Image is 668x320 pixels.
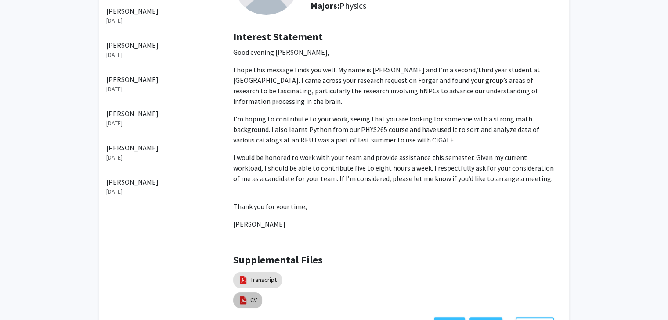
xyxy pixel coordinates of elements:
[250,295,257,305] a: CV
[106,40,213,50] p: [PERSON_NAME]
[238,295,248,305] img: pdf_icon.png
[233,201,556,212] p: Thank you for your time,
[106,153,213,162] p: [DATE]
[106,187,213,196] p: [DATE]
[250,275,277,284] a: Transcript
[106,74,213,85] p: [PERSON_NAME]
[106,142,213,153] p: [PERSON_NAME]
[233,152,556,184] p: I would be honored to work with your team and provide assistance this semester. Given my current ...
[233,47,556,57] p: Good evening [PERSON_NAME],
[233,114,556,145] p: I'm hoping to contribute to your work, seeing that you are looking for someone with a strong math...
[106,16,213,25] p: [DATE]
[7,281,37,313] iframe: Chat
[106,50,213,60] p: [DATE]
[233,254,556,267] h4: Supplemental Files
[233,30,323,43] b: Interest Statement
[106,85,213,94] p: [DATE]
[106,119,213,128] p: [DATE]
[238,275,248,285] img: pdf_icon.png
[233,64,556,107] p: I hope this message finds you well. My name is [PERSON_NAME] and I’m a second/third year student ...
[233,219,556,229] p: [PERSON_NAME]
[106,177,213,187] p: [PERSON_NAME]
[106,108,213,119] p: [PERSON_NAME]
[106,6,213,16] p: [PERSON_NAME]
